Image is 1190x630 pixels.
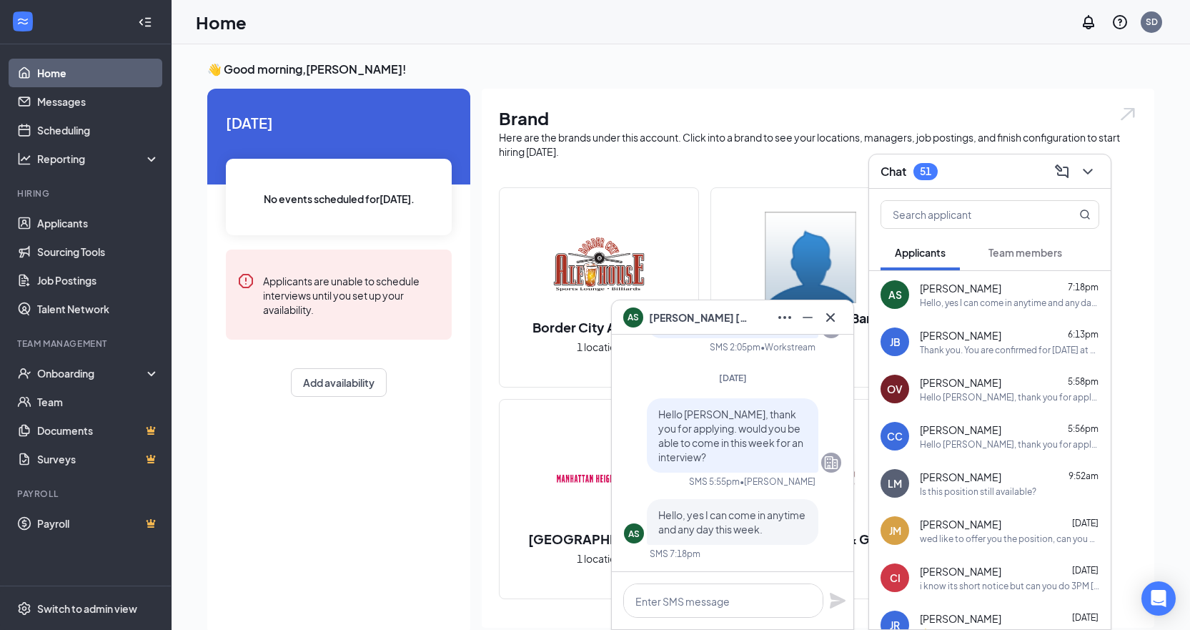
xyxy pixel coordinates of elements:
span: [PERSON_NAME] [920,564,1001,579]
a: Talent Network [37,295,159,323]
button: ComposeMessage [1051,160,1074,183]
div: Payroll [17,488,157,500]
svg: Collapse [138,15,152,29]
span: [PERSON_NAME] [920,423,1001,437]
div: Switch to admin view [37,601,137,616]
div: SMS 2:05pm [710,341,760,353]
span: Team members [988,246,1062,259]
div: LM [888,476,902,491]
div: Applicants are unable to schedule interviews until you set up your availability. [263,272,440,317]
span: [PERSON_NAME] [920,328,1001,343]
span: [DATE] [1072,518,1099,528]
svg: Minimize [799,309,816,326]
div: JB [890,335,901,349]
span: [PERSON_NAME] [920,517,1001,531]
a: Job Postings [37,266,159,295]
a: PayrollCrown [37,509,159,538]
span: 1 location [577,551,622,566]
span: [PERSON_NAME] [920,375,1001,390]
div: Hello, yes I can come in anytime and any day this week. [920,297,1099,309]
span: Hello [PERSON_NAME], thank you for applying. would you be able to come in this week for an interv... [658,408,803,463]
div: SD [1146,16,1158,28]
h2: [GEOGRAPHIC_DATA] [514,530,684,548]
div: Hiring [17,187,157,200]
button: Minimize [796,306,819,329]
span: [PERSON_NAME] [920,611,1001,626]
span: No events scheduled for [DATE] . [264,191,415,207]
svg: Analysis [17,152,31,166]
span: 7:18pm [1068,282,1099,292]
a: SurveysCrown [37,445,159,473]
svg: WorkstreamLogo [16,14,30,29]
span: 6:13pm [1068,329,1099,340]
img: Hudson's Bar & Grill [765,212,856,303]
svg: ComposeMessage [1053,163,1071,180]
a: Home [37,59,159,87]
a: Sourcing Tools [37,237,159,266]
img: open.6027fd2a22e1237b5b06.svg [1119,106,1137,122]
svg: Settings [17,601,31,616]
span: [DATE] [1072,565,1099,576]
span: Hello, yes I can come in anytime and any day this week. [658,508,805,536]
svg: QuestionInfo [1111,14,1129,31]
a: DocumentsCrown [37,416,159,445]
span: [DATE] [719,373,747,383]
svg: Notifications [1080,14,1097,31]
img: Manhattan Heights Tavern & Grill [553,433,645,524]
span: • Workstream [760,341,815,353]
button: ChevronDown [1076,160,1099,183]
a: Scheduling [37,116,159,144]
h3: Chat [881,164,906,179]
div: Hello [PERSON_NAME], thank you for applying. Would you be able to come in for an interview this w... [920,391,1099,403]
button: Add availability [291,368,387,397]
input: Search applicant [881,201,1051,228]
div: Team Management [17,338,157,350]
span: • [PERSON_NAME] [740,476,815,488]
h2: Border City Alehouse [518,318,680,336]
span: [PERSON_NAME] [920,281,1001,295]
div: AS [888,287,902,302]
a: Messages [37,87,159,116]
span: 1 location [577,339,622,355]
span: 9:52am [1068,471,1099,481]
div: Here are the brands under this account. Click into a brand to see your locations, managers, job p... [499,130,1137,159]
div: Onboarding [37,366,147,380]
span: [DATE] [1072,612,1099,623]
div: Reporting [37,152,160,166]
svg: Error [237,272,254,290]
div: CC [887,429,903,443]
a: Applicants [37,209,159,237]
span: 5:56pm [1068,423,1099,434]
svg: UserCheck [17,366,31,380]
span: [PERSON_NAME] [PERSON_NAME] [649,310,749,325]
svg: MagnifyingGlass [1079,209,1091,220]
div: CI [890,571,901,585]
div: Is this position still available? [920,486,1036,498]
button: Cross [819,306,842,329]
svg: Plane [829,592,846,609]
span: [PERSON_NAME] [920,470,1001,484]
div: AS [628,528,640,540]
img: Border City Alehouse [553,221,645,312]
div: Open Intercom Messenger [1141,581,1176,616]
div: JM [889,523,901,538]
button: Ellipses [773,306,796,329]
a: Team [37,388,159,416]
div: wed like to offer you the position, can you give me a call back at [PHONE_NUMBER] [920,533,1099,545]
h1: Brand [499,106,1137,130]
span: 5:58pm [1068,376,1099,387]
span: Applicants [895,246,946,259]
div: 51 [920,165,931,177]
svg: Ellipses [776,309,793,326]
div: OV [887,382,903,396]
h1: Home [196,10,247,34]
div: Thank you. You are confirmed for [DATE] at 2:45 PM. At [GEOGRAPHIC_DATA] on [STREET_ADDRESS][PERS... [920,344,1099,356]
svg: ChevronDown [1079,163,1096,180]
div: i know its short notice but can you do 3PM [DATE]? [920,580,1099,592]
h3: 👋 Good morning, [PERSON_NAME] ! [207,61,1154,77]
svg: Company [823,454,840,471]
span: [DATE] [226,112,452,134]
svg: Cross [822,309,839,326]
div: Hello [PERSON_NAME], thank you for applying. would you be able to come in for an interview this w... [920,438,1099,451]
